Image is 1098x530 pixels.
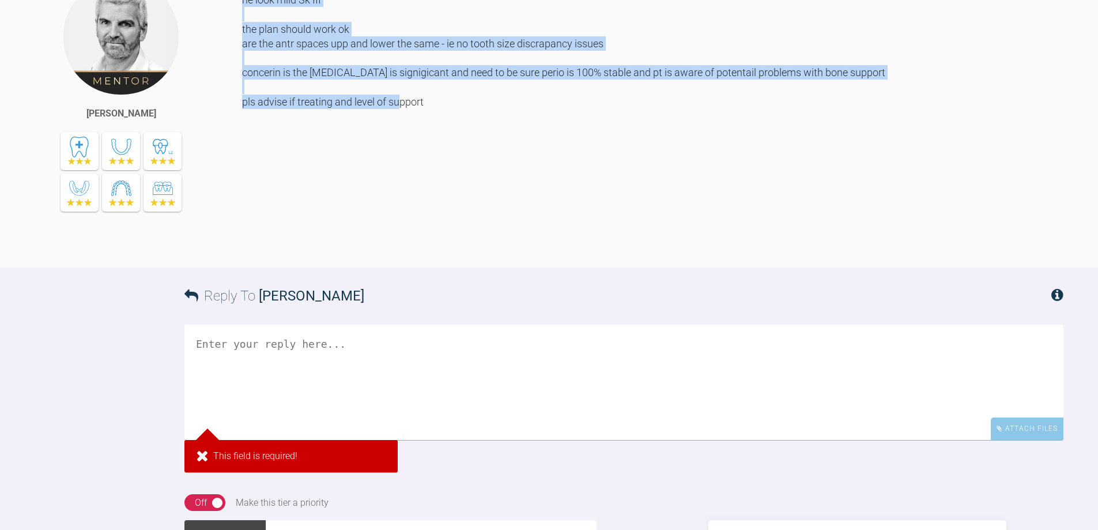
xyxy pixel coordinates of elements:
[184,285,364,307] h3: Reply To
[991,418,1063,440] div: Attach Files
[236,495,329,510] div: Make this tier a priority
[259,288,364,304] span: [PERSON_NAME]
[195,495,207,510] div: Off
[86,106,156,121] div: [PERSON_NAME]
[184,440,398,472] div: This field is required!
